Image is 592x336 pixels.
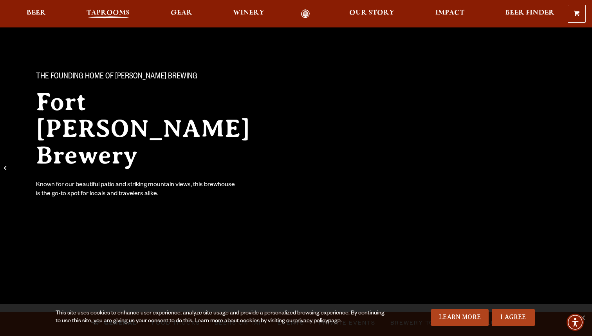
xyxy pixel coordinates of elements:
[228,9,269,18] a: Winery
[171,10,192,16] span: Gear
[36,89,280,169] h2: Fort [PERSON_NAME] Brewery
[87,10,130,16] span: Taprooms
[27,10,46,16] span: Beer
[233,10,264,16] span: Winery
[294,318,328,325] a: privacy policy
[492,309,535,326] a: I Agree
[431,309,489,326] a: Learn More
[349,10,394,16] span: Our Story
[22,9,51,18] a: Beer
[36,181,236,199] div: Known for our beautiful patio and striking mountain views, this brewhouse is the go-to spot for l...
[430,9,469,18] a: Impact
[500,9,560,18] a: Beer Finder
[36,72,197,82] span: The Founding Home of [PERSON_NAME] Brewing
[505,10,554,16] span: Beer Finder
[567,314,584,331] div: Accessibility Menu
[435,10,464,16] span: Impact
[81,9,135,18] a: Taprooms
[166,9,197,18] a: Gear
[344,9,399,18] a: Our Story
[56,310,387,325] div: This site uses cookies to enhance user experience, analyze site usage and provide a personalized ...
[291,9,320,18] a: Odell Home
